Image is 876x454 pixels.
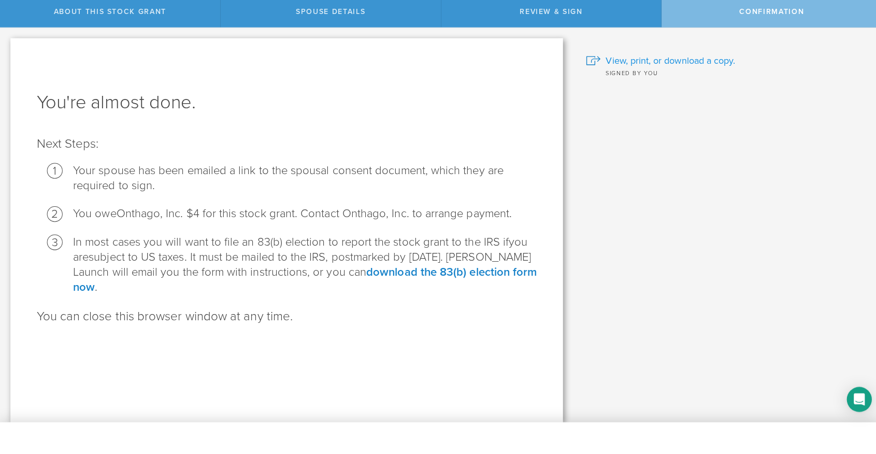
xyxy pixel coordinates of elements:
[36,138,533,155] p: Next Steps:
[734,11,798,20] span: Confirmation
[73,209,116,222] span: You owe
[294,11,363,20] span: Spouse Details
[516,11,579,20] span: Review & Sign
[73,236,533,296] li: In most cases you will want to file an 83(b) election to report the stock grant to the IRS if sub...
[73,165,533,195] li: Your spouse has been emailed a link to the spousal consent document, which they are required to s...
[841,388,866,413] div: Open Intercom Messenger
[582,70,860,81] div: Signed by you
[53,11,165,20] span: About this stock grant
[73,208,533,223] li: Onthago, Inc. $4 for this stock grant. Contact Onthago, Inc. to arrange payment.
[601,57,730,70] span: View, print, or download a copy.
[36,309,533,326] p: You can close this browser window at any time.
[36,93,533,118] h1: You're almost done.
